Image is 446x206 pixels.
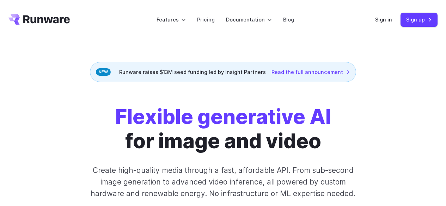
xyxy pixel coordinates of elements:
[115,104,331,129] strong: Flexible generative AI
[115,105,331,153] h1: for image and video
[226,15,272,24] label: Documentation
[86,164,360,200] p: Create high-quality media through a fast, affordable API. From sub-second image generation to adv...
[197,15,215,24] a: Pricing
[375,15,392,24] a: Sign in
[90,62,356,82] div: Runware raises $13M seed funding led by Insight Partners
[401,13,438,26] a: Sign up
[283,15,294,24] a: Blog
[271,68,350,76] a: Read the full announcement
[8,14,70,25] a: Go to /
[157,15,186,24] label: Features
